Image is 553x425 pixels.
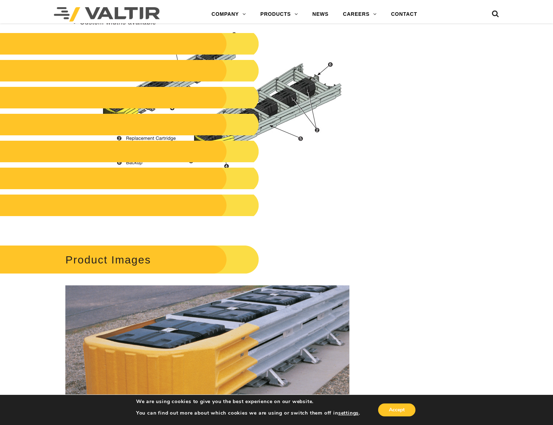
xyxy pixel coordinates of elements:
button: Accept [378,403,415,416]
p: We are using cookies to give you the best experience on our website. [136,398,360,405]
a: NEWS [305,7,336,22]
button: settings [338,410,359,416]
a: COMPANY [204,7,253,22]
a: CONTACT [384,7,424,22]
img: Valtir [54,7,160,22]
a: PRODUCTS [253,7,305,22]
p: You can find out more about which cookies we are using or switch them off in . [136,410,360,416]
a: CAREERS [336,7,384,22]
